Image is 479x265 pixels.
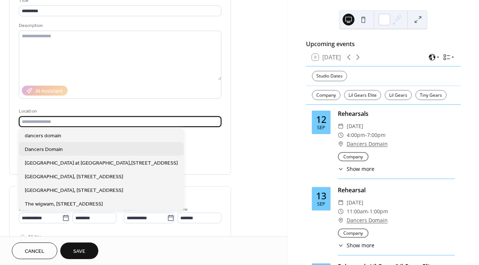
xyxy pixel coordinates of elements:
[312,71,347,81] div: Studio Dates
[347,207,368,216] span: 11:00am
[370,207,388,216] span: 1:00pm
[368,207,370,216] span: -
[25,200,103,208] span: The wigwam, [STREET_ADDRESS]
[338,241,344,249] div: ​
[347,241,374,249] span: Show more
[25,146,63,154] span: Dancers Domain
[338,140,344,148] div: ​
[316,115,326,124] div: 12
[347,165,374,173] span: Show more
[338,216,344,225] div: ​
[25,173,123,181] span: [GEOGRAPHIC_DATA], [STREET_ADDRESS]
[25,187,123,195] span: [GEOGRAPHIC_DATA], [STREET_ADDRESS]
[60,242,98,259] button: Save
[347,198,363,207] span: [DATE]
[73,248,85,255] span: Save
[338,198,344,207] div: ​
[338,241,374,249] button: ​Show more
[12,242,57,259] button: Cancel
[347,140,388,148] a: Dancers Domain
[317,125,325,130] div: Sep
[25,159,178,167] span: [GEOGRAPHIC_DATA] at [GEOGRAPHIC_DATA],[STREET_ADDRESS]
[415,90,446,100] div: Tiny Gears
[344,90,381,100] div: Lil Gears Elite
[365,131,367,140] span: -
[25,248,44,255] span: Cancel
[19,107,220,115] div: Location
[338,109,455,118] div: Rehearsals
[316,191,326,200] div: 13
[338,165,344,173] div: ​
[338,165,374,173] button: ​Show more
[338,131,344,140] div: ​
[338,122,344,131] div: ​
[19,22,220,30] div: Description
[28,233,41,241] span: All day
[317,202,325,207] div: Sep
[25,132,61,140] span: dancers domain
[385,90,412,100] div: Lil Gears
[338,186,455,195] div: Rehearsal
[347,216,388,225] a: Dancers Domain
[306,39,461,48] div: Upcoming events
[312,90,340,100] div: Company
[347,131,365,140] span: 4:00pm
[367,131,385,140] span: 7:00pm
[347,122,363,131] span: [DATE]
[338,207,344,216] div: ​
